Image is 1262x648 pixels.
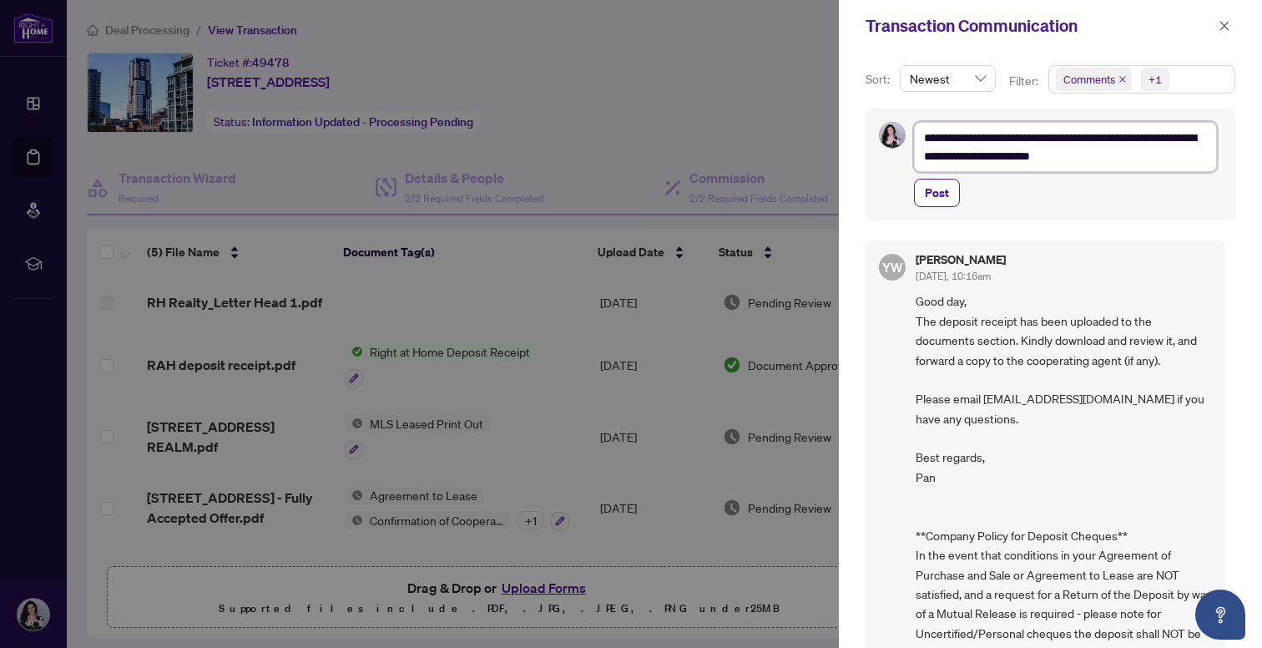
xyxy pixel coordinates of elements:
[882,257,903,277] span: YW
[1118,75,1127,84] span: close
[1056,68,1131,91] span: Comments
[1009,72,1041,90] p: Filter:
[880,123,905,148] img: Profile Icon
[1148,71,1162,88] div: +1
[1219,20,1230,32] span: close
[866,13,1214,38] div: Transaction Communication
[1063,71,1115,88] span: Comments
[916,270,991,282] span: [DATE], 10:16am
[866,70,893,89] p: Sort:
[910,66,986,91] span: Newest
[925,180,949,206] span: Post
[1195,590,1245,640] button: Open asap
[916,254,1006,266] h5: [PERSON_NAME]
[914,179,960,207] button: Post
